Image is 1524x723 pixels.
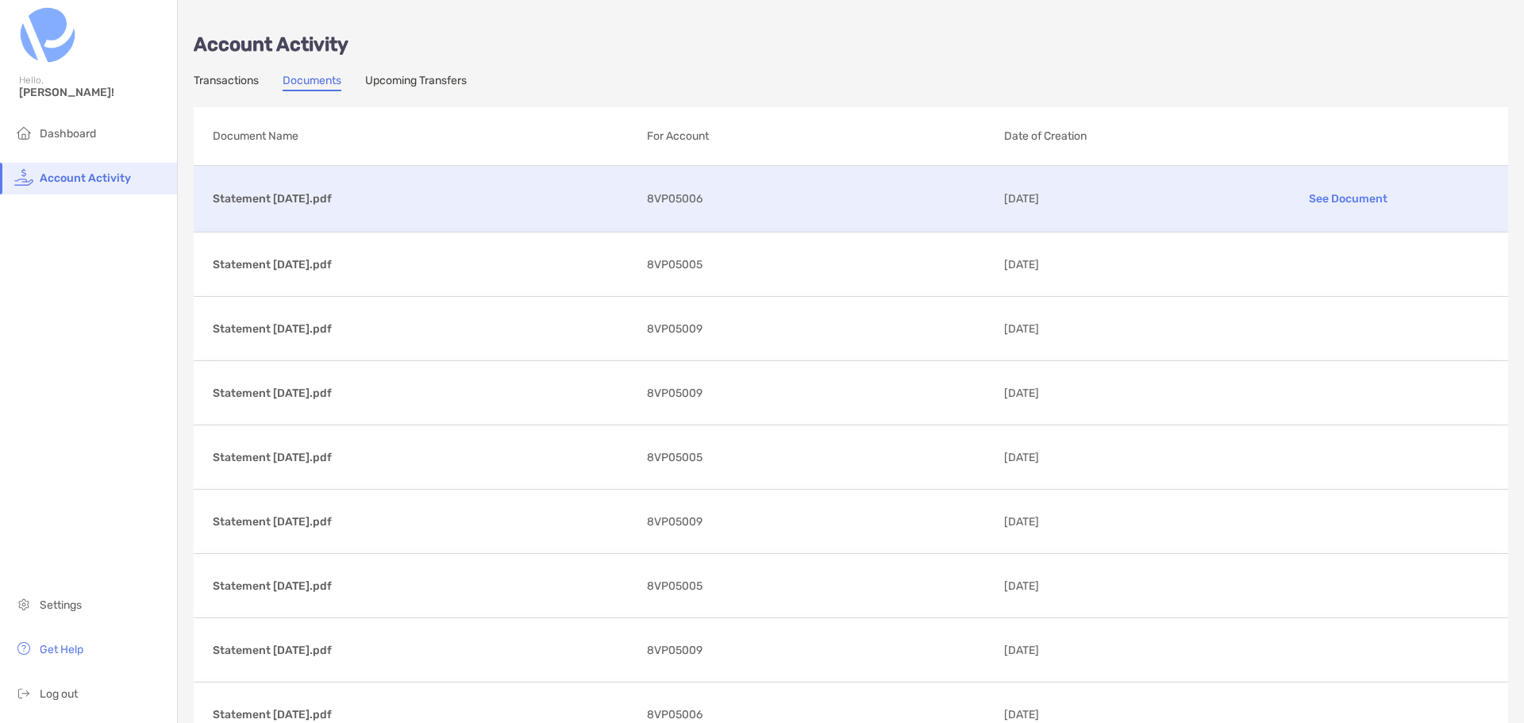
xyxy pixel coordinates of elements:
[647,448,702,467] span: 8VP05005
[213,640,634,660] p: Statement [DATE].pdf
[647,189,702,209] span: 8VP05006
[1004,126,1387,146] p: Date of Creation
[1004,512,1195,532] p: [DATE]
[365,74,467,91] a: Upcoming Transfers
[647,512,702,532] span: 8VP05009
[213,319,634,339] p: Statement [DATE].pdf
[1004,189,1195,209] p: [DATE]
[647,255,702,275] span: 8VP05005
[213,448,634,467] p: Statement [DATE].pdf
[40,598,82,612] span: Settings
[40,643,83,656] span: Get Help
[647,576,702,596] span: 8VP05005
[40,127,96,140] span: Dashboard
[14,123,33,142] img: household icon
[1004,255,1195,275] p: [DATE]
[213,512,634,532] p: Statement [DATE].pdf
[19,86,167,99] span: [PERSON_NAME]!
[1004,640,1195,660] p: [DATE]
[213,383,634,403] p: Statement [DATE].pdf
[1004,319,1195,339] p: [DATE]
[40,171,131,185] span: Account Activity
[213,189,634,209] p: Statement [DATE].pdf
[14,167,33,187] img: activity icon
[647,126,991,146] p: For Account
[14,683,33,702] img: logout icon
[647,319,702,339] span: 8VP05009
[283,74,341,91] a: Documents
[1208,185,1489,213] p: See Document
[213,576,634,596] p: Statement [DATE].pdf
[14,594,33,613] img: settings icon
[647,383,702,403] span: 8VP05009
[213,255,634,275] p: Statement [DATE].pdf
[14,639,33,658] img: get-help icon
[647,640,702,660] span: 8VP05009
[1004,576,1195,596] p: [DATE]
[1004,448,1195,467] p: [DATE]
[194,35,1508,55] p: Account Activity
[19,6,76,63] img: Zoe Logo
[40,687,78,701] span: Log out
[213,126,634,146] p: Document Name
[1004,383,1195,403] p: [DATE]
[194,74,259,91] a: Transactions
